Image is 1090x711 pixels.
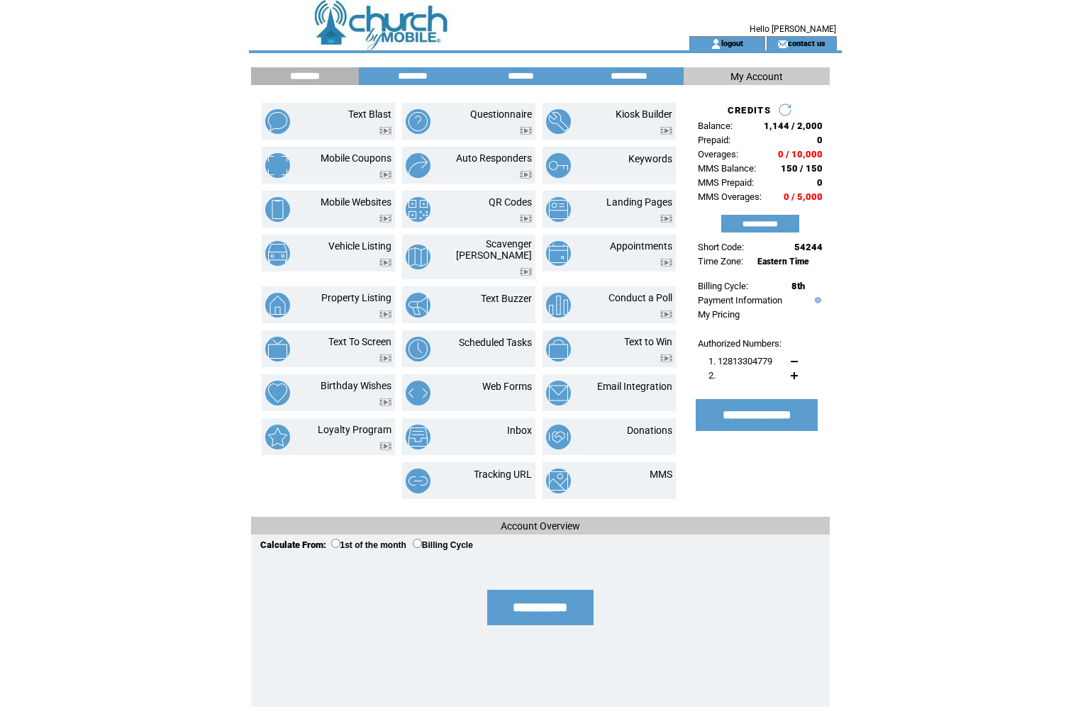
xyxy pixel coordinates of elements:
[728,105,771,116] span: CREDITS
[698,163,756,174] span: MMS Balance:
[546,293,571,318] img: conduct-a-poll.png
[546,241,571,266] img: appointments.png
[698,191,762,202] span: MMS Overages:
[730,71,783,82] span: My Account
[546,469,571,493] img: mms.png
[413,540,473,550] label: Billing Cycle
[546,425,571,449] img: donations.png
[791,281,805,291] span: 8th
[698,256,743,267] span: Time Zone:
[456,152,532,164] a: Auto Responders
[379,310,391,318] img: video.png
[788,38,825,47] a: contact us
[660,259,672,267] img: video.png
[265,153,290,178] img: mobile-coupons.png
[331,539,340,548] input: 1st of the month
[482,381,532,392] a: Web Forms
[379,354,391,362] img: video.png
[318,424,391,435] a: Loyalty Program
[379,442,391,450] img: video.png
[459,337,532,348] a: Scheduled Tasks
[660,310,672,318] img: video.png
[265,425,290,449] img: loyalty-program.png
[764,121,823,131] span: 1,144 / 2,000
[546,381,571,405] img: email-integration.png
[698,149,738,159] span: Overages:
[379,171,391,179] img: video.png
[546,109,571,134] img: kiosk-builder.png
[811,297,821,303] img: help.gif
[698,135,730,145] span: Prepaid:
[406,245,430,269] img: scavenger-hunt.png
[781,163,823,174] span: 150 / 150
[413,539,422,548] input: Billing Cycle
[406,293,430,318] img: text-buzzer.png
[265,381,290,405] img: birthday-wishes.png
[265,197,290,222] img: mobile-websites.png
[321,152,391,164] a: Mobile Coupons
[520,127,532,135] img: video.png
[698,121,733,131] span: Balance:
[379,398,391,406] img: video.png
[348,108,391,120] a: Text Blast
[778,149,823,159] span: 0 / 10,000
[321,292,391,303] a: Property Listing
[321,380,391,391] a: Birthday Wishes
[474,469,532,480] a: Tracking URL
[520,215,532,223] img: video.png
[597,381,672,392] a: Email Integration
[698,295,782,306] a: Payment Information
[328,336,391,347] a: Text To Screen
[260,539,326,550] span: Calculate From:
[817,135,823,145] span: 0
[660,215,672,223] img: video.png
[628,153,672,164] a: Keywords
[481,293,532,304] a: Text Buzzer
[708,356,772,366] span: 1. 12813304779
[265,293,290,318] img: property-listing.png
[698,309,740,320] a: My Pricing
[608,292,672,303] a: Conduct a Poll
[321,196,391,208] a: Mobile Websites
[708,370,716,381] span: 2.
[470,108,532,120] a: Questionnaire
[610,240,672,252] a: Appointments
[698,242,744,252] span: Short Code:
[546,337,571,362] img: text-to-win.png
[489,196,532,208] a: QR Codes
[406,109,430,134] img: questionnaire.png
[660,127,672,135] img: video.png
[406,425,430,449] img: inbox.png
[520,268,532,276] img: video.png
[265,337,290,362] img: text-to-screen.png
[379,215,391,223] img: video.png
[627,425,672,436] a: Donations
[379,127,391,135] img: video.png
[698,281,748,291] span: Billing Cycle:
[624,336,672,347] a: Text to Win
[721,38,743,47] a: logout
[698,338,782,349] span: Authorized Numbers:
[616,108,672,120] a: Kiosk Builder
[784,191,823,202] span: 0 / 5,000
[265,241,290,266] img: vehicle-listing.png
[794,242,823,252] span: 54244
[501,520,580,532] span: Account Overview
[777,38,788,50] img: contact_us_icon.gif
[379,259,391,267] img: video.png
[650,469,672,480] a: MMS
[817,177,823,188] span: 0
[660,354,672,362] img: video.png
[546,153,571,178] img: keywords.png
[711,38,721,50] img: account_icon.gif
[406,469,430,493] img: tracking-url.png
[265,109,290,134] img: text-blast.png
[456,238,532,261] a: Scavenger [PERSON_NAME]
[606,196,672,208] a: Landing Pages
[546,197,571,222] img: landing-pages.png
[406,381,430,405] img: web-forms.png
[406,153,430,178] img: auto-responders.png
[406,337,430,362] img: scheduled-tasks.png
[698,177,754,188] span: MMS Prepaid:
[406,197,430,222] img: qr-codes.png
